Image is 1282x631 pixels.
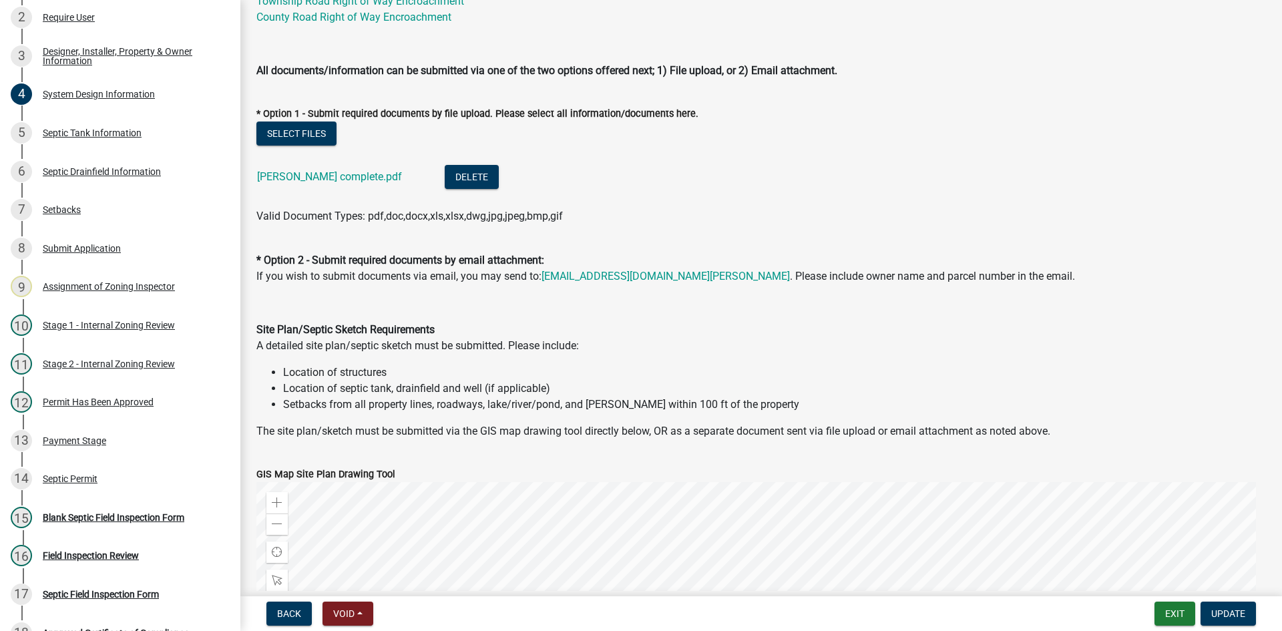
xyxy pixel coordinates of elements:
[11,391,32,413] div: 12
[11,314,32,336] div: 10
[43,359,175,369] div: Stage 2 - Internal Zoning Review
[257,170,402,183] a: [PERSON_NAME] complete.pdf
[43,128,142,138] div: Septic Tank Information
[11,545,32,566] div: 16
[283,365,1266,381] li: Location of structures
[43,47,219,65] div: Designer, Installer, Property & Owner Information
[445,165,499,189] button: Delete
[256,236,1266,284] p: If you wish to submit documents via email, you may send to: . Please include owner name and parce...
[11,468,32,489] div: 14
[333,608,355,619] span: Void
[1201,602,1256,626] button: Update
[11,430,32,451] div: 13
[11,238,32,259] div: 8
[43,167,161,176] div: Septic Drainfield Information
[43,474,97,483] div: Septic Permit
[11,507,32,528] div: 15
[256,323,435,336] strong: Site Plan/Septic Sketch Requirements
[43,436,106,445] div: Payment Stage
[266,602,312,626] button: Back
[283,381,1266,397] li: Location of septic tank, drainfield and well (if applicable)
[256,322,1266,354] p: A detailed site plan/septic sketch must be submitted. Please include:
[43,282,175,291] div: Assignment of Zoning Inspector
[542,270,790,282] a: [EMAIL_ADDRESS][DOMAIN_NAME][PERSON_NAME]
[266,513,288,535] div: Zoom out
[43,205,81,214] div: Setbacks
[43,89,155,99] div: System Design Information
[11,276,32,297] div: 9
[11,353,32,375] div: 11
[256,11,451,23] a: County Road Right of Way Encroachment
[43,321,175,330] div: Stage 1 - Internal Zoning Review
[256,210,563,222] span: Valid Document Types: pdf,doc,docx,xls,xlsx,dwg,jpg,jpeg,bmp,gif
[43,397,154,407] div: Permit Has Been Approved
[256,110,698,119] label: * Option 1 - Submit required documents by file upload. Please select all information/documents here.
[1154,602,1195,626] button: Exit
[266,542,288,563] div: Find my location
[445,171,499,184] wm-modal-confirm: Delete Document
[11,122,32,144] div: 5
[1211,608,1245,619] span: Update
[43,13,95,22] div: Require User
[11,199,32,220] div: 7
[256,470,395,479] label: GIS Map Site Plan Drawing Tool
[256,64,837,77] strong: All documents/information can be submitted via one of the two options offered next; 1) File uploa...
[323,602,373,626] button: Void
[11,45,32,67] div: 3
[11,161,32,182] div: 6
[11,584,32,605] div: 17
[256,423,1266,439] p: The site plan/sketch must be submitted via the GIS map drawing tool directly below, OR as a separ...
[11,83,32,105] div: 4
[43,551,139,560] div: Field Inspection Review
[283,397,1266,413] li: Setbacks from all property lines, roadways, lake/river/pond, and [PERSON_NAME] within 100 ft of t...
[256,254,544,266] strong: * Option 2 - Submit required documents by email attachment:
[43,513,184,522] div: Blank Septic Field Inspection Form
[256,122,337,146] button: Select files
[43,244,121,253] div: Submit Application
[11,7,32,28] div: 2
[43,590,159,599] div: Septic Field Inspection Form
[266,492,288,513] div: Zoom in
[277,608,301,619] span: Back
